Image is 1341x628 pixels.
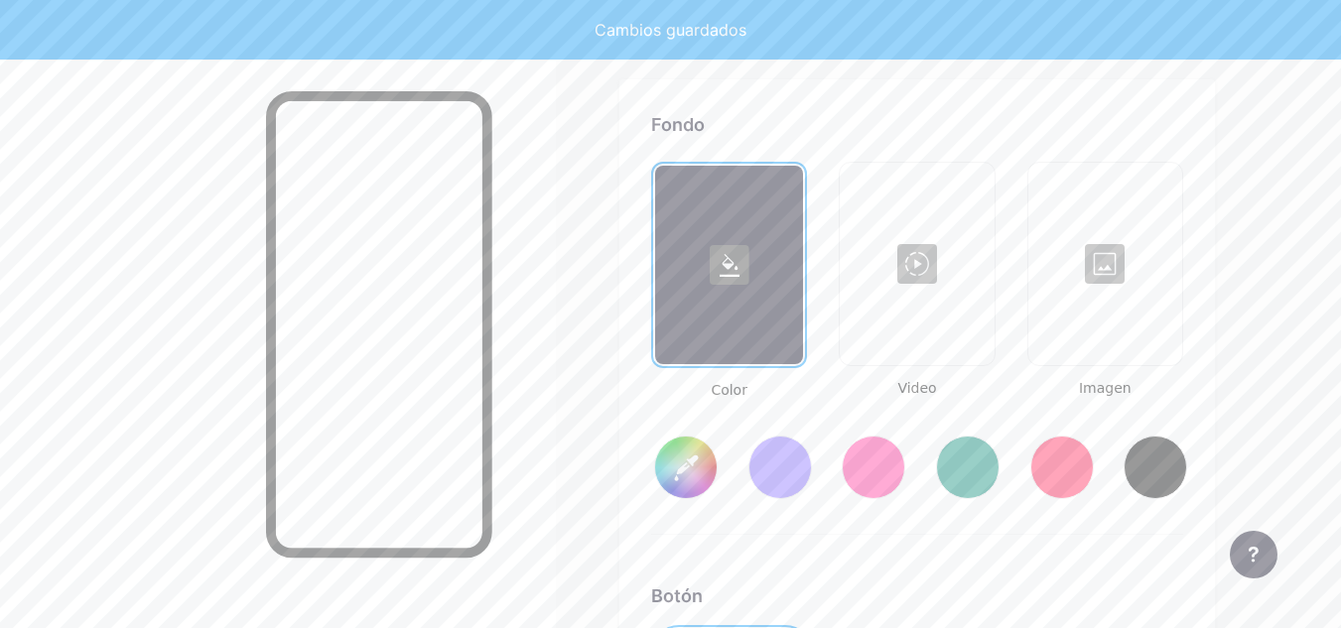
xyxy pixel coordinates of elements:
font: Video [897,380,936,396]
font: Fondo [651,114,705,135]
font: Cambios guardados [595,20,746,40]
font: Imagen [1079,380,1132,396]
font: Color [711,382,747,398]
font: Botón [651,585,703,606]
